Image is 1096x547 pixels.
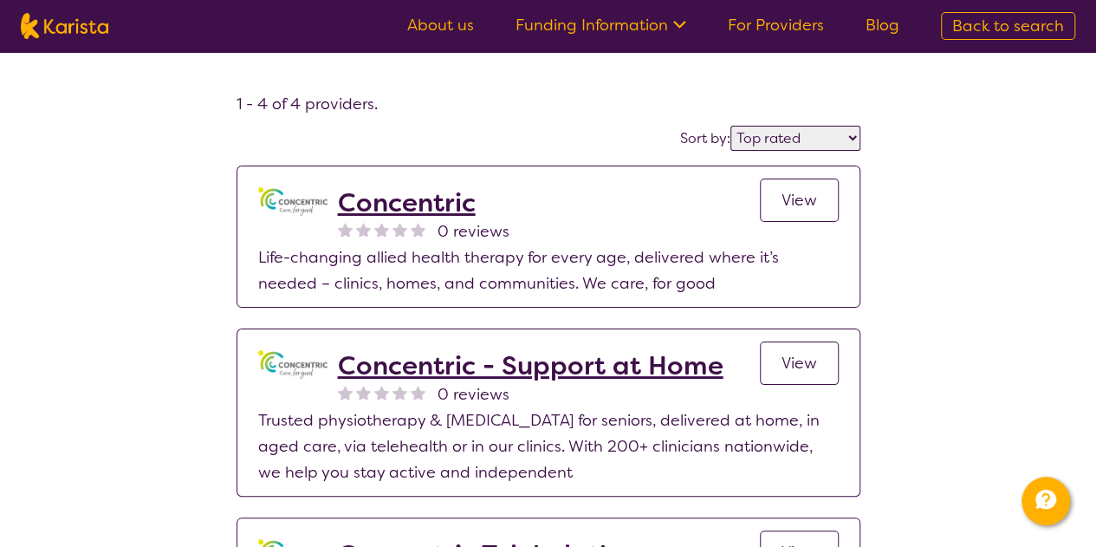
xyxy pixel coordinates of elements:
[258,244,839,296] p: Life-changing allied health therapy for every age, delivered where it’s needed – clinics, homes, ...
[952,16,1064,36] span: Back to search
[680,129,730,147] label: Sort by:
[338,187,509,218] a: Concentric
[760,342,839,385] a: View
[392,385,407,400] img: nonereviewstar
[516,15,686,36] a: Funding Information
[760,179,839,222] a: View
[941,12,1075,40] a: Back to search
[866,15,899,36] a: Blog
[374,385,389,400] img: nonereviewstar
[258,407,839,485] p: Trusted physiotherapy & [MEDICAL_DATA] for seniors, delivered at home, in aged care, via teleheal...
[728,15,824,36] a: For Providers
[338,350,723,381] a: Concentric - Support at Home
[392,222,407,237] img: nonereviewstar
[438,381,509,407] span: 0 reviews
[258,350,328,379] img: h3dfvoetcbe6d57qsjjs.png
[237,94,860,114] h4: 1 - 4 of 4 providers .
[411,222,425,237] img: nonereviewstar
[407,15,474,36] a: About us
[338,222,353,237] img: nonereviewstar
[21,13,108,39] img: Karista logo
[356,222,371,237] img: nonereviewstar
[338,385,353,400] img: nonereviewstar
[258,187,328,216] img: gbybpnyn6u9ix5kguem6.png
[781,190,817,211] span: View
[374,222,389,237] img: nonereviewstar
[411,385,425,400] img: nonereviewstar
[356,385,371,400] img: nonereviewstar
[781,353,817,374] span: View
[438,218,509,244] span: 0 reviews
[1021,477,1070,525] button: Channel Menu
